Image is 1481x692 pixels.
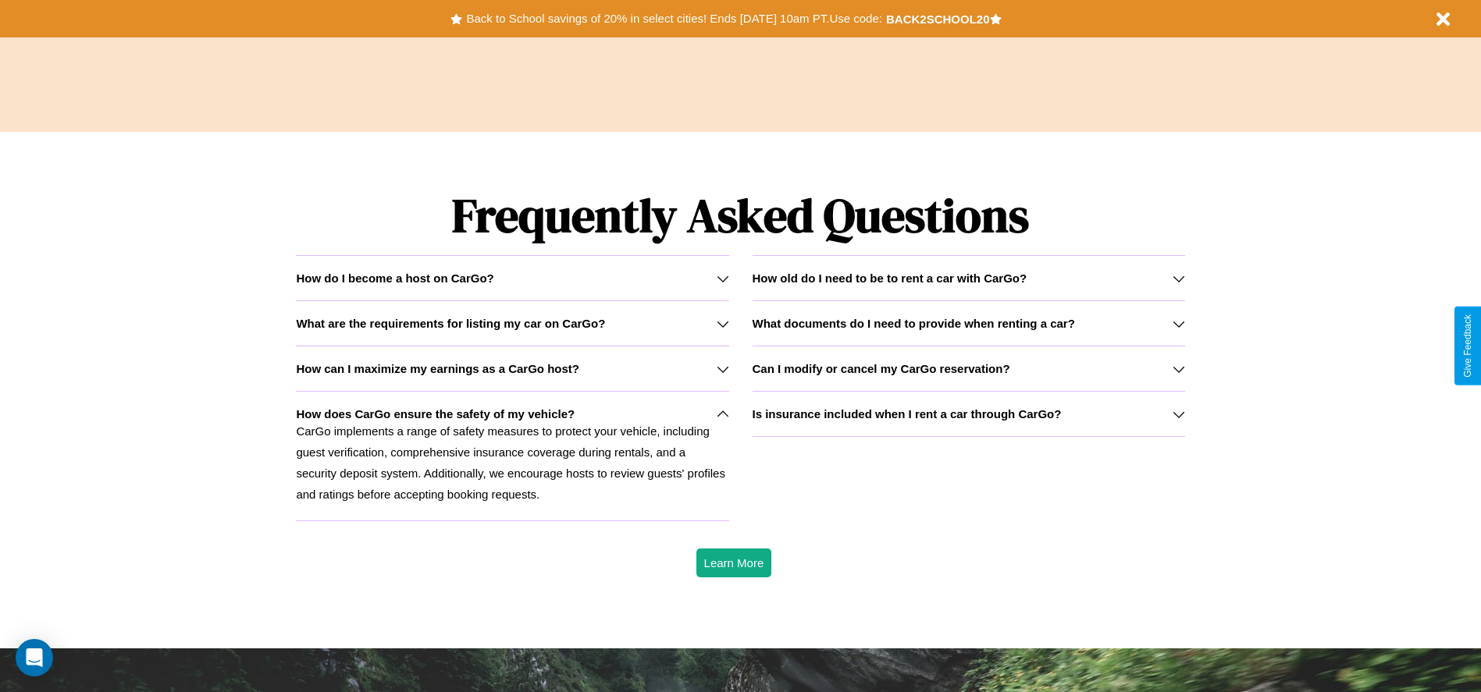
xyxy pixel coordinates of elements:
div: Open Intercom Messenger [16,639,53,676]
h1: Frequently Asked Questions [296,176,1184,255]
h3: How does CarGo ensure the safety of my vehicle? [296,407,575,421]
button: Back to School savings of 20% in select cities! Ends [DATE] 10am PT.Use code: [462,8,885,30]
button: Learn More [696,548,772,577]
h3: How can I maximize my earnings as a CarGo host? [296,362,579,375]
h3: What documents do I need to provide when renting a car? [753,317,1075,330]
p: CarGo implements a range of safety measures to protect your vehicle, including guest verification... [296,421,728,505]
h3: Is insurance included when I rent a car through CarGo? [753,407,1062,421]
div: Give Feedback [1462,314,1473,378]
h3: How do I become a host on CarGo? [296,271,493,285]
h3: What are the requirements for listing my car on CarGo? [296,317,605,330]
h3: How old do I need to be to rent a car with CarGo? [753,271,1027,285]
b: BACK2SCHOOL20 [886,12,990,26]
h3: Can I modify or cancel my CarGo reservation? [753,362,1010,375]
